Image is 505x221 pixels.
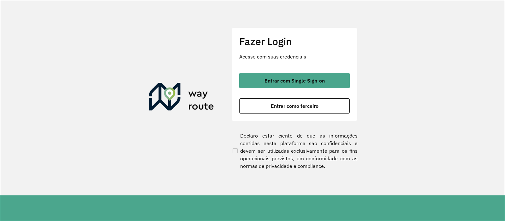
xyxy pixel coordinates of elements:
[239,73,350,88] button: button
[239,35,350,47] h2: Fazer Login
[149,83,214,113] img: Roteirizador AmbevTech
[264,78,325,83] span: Entrar com Single Sign-on
[239,53,350,60] p: Acesse com suas credenciais
[239,98,350,114] button: button
[271,103,318,108] span: Entrar como terceiro
[231,132,358,170] label: Declaro estar ciente de que as informações contidas nesta plataforma são confidenciais e devem se...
